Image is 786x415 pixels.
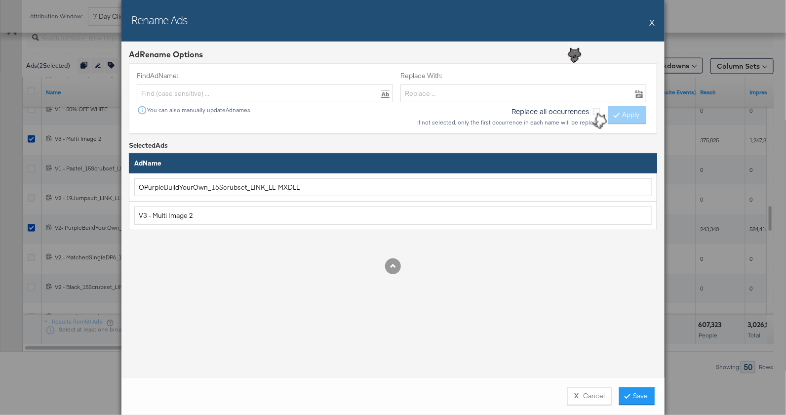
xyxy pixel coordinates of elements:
input: Ad name [134,207,652,225]
input: Ad name [134,178,652,197]
div: Ad Rename Options [129,49,657,60]
span: Replace all occurrences [511,106,589,116]
div: If not selected, only the first occurrence in each name will be replaced. [417,119,604,126]
input: Replace ... [400,84,646,103]
label: Replace With: [400,71,646,81]
div: Selected Ads [129,141,657,150]
button: Save [619,387,655,405]
label: Find Ad Name: [137,71,393,81]
button: X [649,12,655,32]
img: DpohCj9vSwAAAABJRU5ErkJggg== [588,110,613,135]
th: Ad Name [129,154,657,173]
strong: X [574,391,579,401]
input: Find (case sensitive) ... [137,84,393,103]
h2: Rename Ads [131,12,187,27]
button: X Cancel [567,387,612,405]
img: eA5lDLmpnArMDkCrwATpSaIVpXJncAAAAASUVORK5CYII= [562,43,587,68]
div: You can also manually update Ad names. [137,105,393,115]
